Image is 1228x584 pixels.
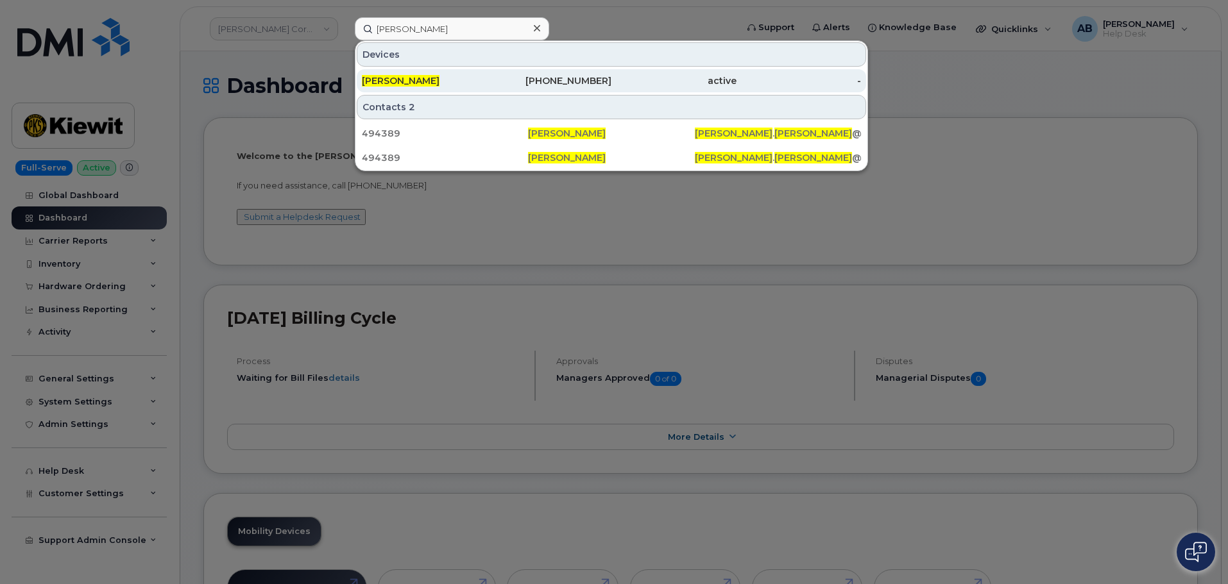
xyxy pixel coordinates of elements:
div: active [611,74,737,87]
span: [PERSON_NAME] [528,128,606,139]
div: Contacts [357,95,866,119]
a: [PERSON_NAME][PHONE_NUMBER]active- [357,69,866,92]
div: [PHONE_NUMBER] [487,74,612,87]
div: Devices [357,42,866,67]
div: . @[PERSON_NAME][DOMAIN_NAME] [695,127,861,140]
img: Open chat [1185,542,1207,562]
div: . @[PERSON_NAME][DOMAIN_NAME] [695,151,861,164]
div: 494389 [362,127,528,140]
span: [PERSON_NAME] [695,152,772,163]
span: [PERSON_NAME] [362,75,439,87]
span: 2 [409,101,415,113]
span: [PERSON_NAME] [695,128,772,139]
span: [PERSON_NAME] [774,152,852,163]
a: 494389[PERSON_NAME][PERSON_NAME].[PERSON_NAME]@[PERSON_NAME][DOMAIN_NAME] [357,146,866,169]
a: 494389[PERSON_NAME][PERSON_NAME].[PERSON_NAME]@[PERSON_NAME][DOMAIN_NAME] [357,122,866,145]
div: 494389 [362,151,528,164]
span: [PERSON_NAME] [774,128,852,139]
div: - [737,74,862,87]
span: [PERSON_NAME] [528,152,606,163]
